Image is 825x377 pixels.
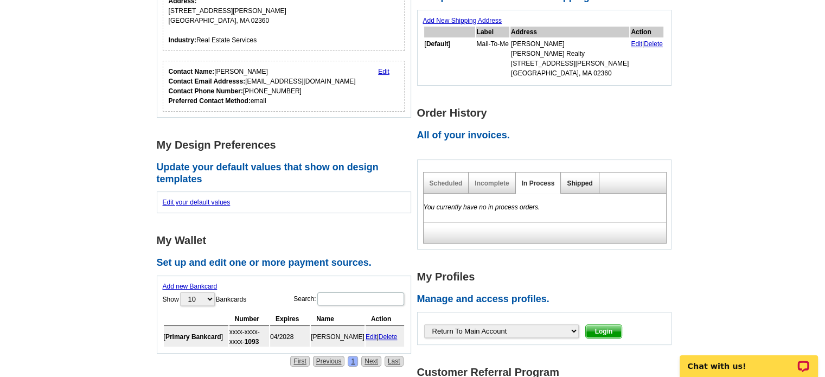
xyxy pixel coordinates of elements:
[163,61,405,112] div: Who should we contact regarding order issues?
[476,27,509,37] th: Label
[157,235,417,246] h1: My Wallet
[366,312,404,326] th: Action
[631,40,642,48] a: Edit
[426,40,449,48] b: Default
[644,40,663,48] a: Delete
[169,97,251,105] strong: Preferred Contact Method:
[169,78,246,85] strong: Contact Email Addresss:
[311,327,364,347] td: [PERSON_NAME]
[164,327,228,347] td: [ ]
[163,291,247,307] label: Show Bankcards
[317,292,404,305] input: Search:
[476,39,509,79] td: Mail-To-Me
[417,130,677,142] h2: All of your invoices.
[366,327,404,347] td: |
[424,39,475,79] td: [ ]
[270,327,310,347] td: 04/2028
[361,356,381,367] a: Next
[313,356,345,367] a: Previous
[366,333,377,341] a: Edit
[378,68,389,75] a: Edit
[417,271,677,283] h1: My Profiles
[169,68,215,75] strong: Contact Name:
[180,292,215,306] select: ShowBankcards
[417,107,677,119] h1: Order History
[229,327,269,347] td: xxxx-xxxx-xxxx-
[510,39,629,79] td: [PERSON_NAME] [PERSON_NAME] Realty [STREET_ADDRESS][PERSON_NAME] [GEOGRAPHIC_DATA], MA 02360
[630,27,663,37] th: Action
[379,333,398,341] a: Delete
[169,67,356,106] div: [PERSON_NAME] [EMAIL_ADDRESS][DOMAIN_NAME] [PHONE_NUMBER] email
[348,356,358,367] a: 1
[163,199,231,206] a: Edit your default values
[293,291,405,306] label: Search:
[423,17,502,24] a: Add New Shipping Address
[522,180,555,187] a: In Process
[245,338,259,346] strong: 1093
[169,87,243,95] strong: Contact Phone Number:
[157,257,417,269] h2: Set up and edit one or more payment sources.
[424,203,540,211] em: You currently have no in process orders.
[229,312,269,326] th: Number
[163,283,218,290] a: Add new Bankcard
[567,180,592,187] a: Shipped
[586,325,622,338] span: Login
[270,312,310,326] th: Expires
[385,356,404,367] a: Last
[417,293,677,305] h2: Manage and access profiles.
[157,139,417,151] h1: My Design Preferences
[290,356,309,367] a: First
[630,39,663,79] td: |
[157,162,417,185] h2: Update your default values that show on design templates
[510,27,629,37] th: Address
[165,333,221,341] b: Primary Bankcard
[169,36,196,44] strong: Industry:
[475,180,509,187] a: Incomplete
[585,324,623,338] button: Login
[311,312,364,326] th: Name
[673,343,825,377] iframe: LiveChat chat widget
[430,180,463,187] a: Scheduled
